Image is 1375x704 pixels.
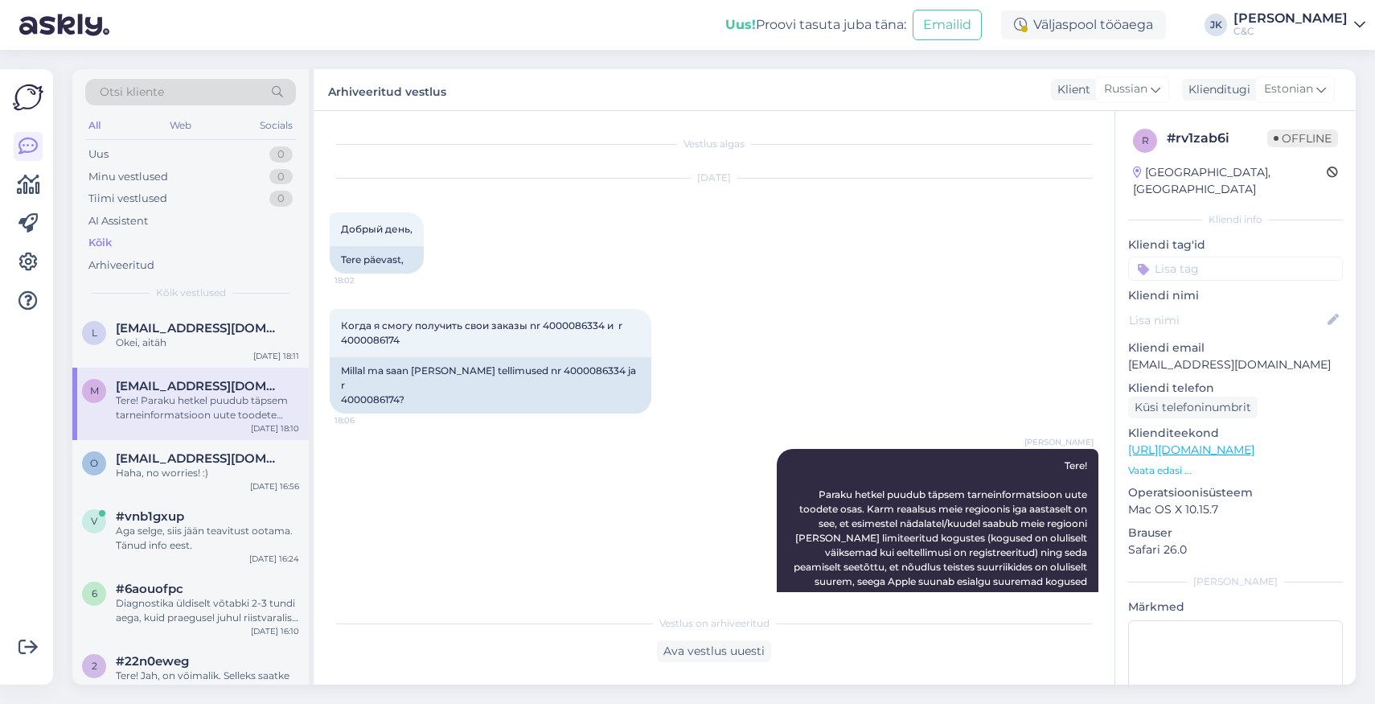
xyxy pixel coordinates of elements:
div: [DATE] 18:10 [251,422,299,434]
div: Ava vestlus uuesti [657,640,771,662]
span: #vnb1gxup [116,509,184,524]
a: [PERSON_NAME]C&C [1233,12,1365,38]
span: Offline [1267,130,1338,147]
p: Mac OS X 10.15.7 [1128,501,1343,518]
span: Russian [1104,80,1147,98]
div: 0 [269,169,293,185]
label: Arhiveeritud vestlus [328,79,446,101]
div: Tere! Paraku hetkel puudub täpsem tarneinformatsioon uute toodete osas. Karm reaalsus meie regioo... [116,393,299,422]
div: Vestlus algas [330,137,1098,151]
p: Kliendi nimi [1128,287,1343,304]
span: Когда я смогу получить свои заказы nr 4000086334 и r 4000086174 [341,319,622,346]
span: onurkaank@gmail.com [116,451,283,466]
input: Lisa tag [1128,257,1343,281]
div: Socials [257,115,296,136]
div: Tere! Jah, on võimalik. Selleks saatke palun päring [EMAIL_ADDRESS][DOMAIN_NAME] koos värvusega. [116,669,299,698]
span: Otsi kliente [100,84,164,101]
div: Minu vestlused [88,169,168,185]
div: Uus [88,146,109,163]
div: Kliendi info [1128,212,1343,227]
div: Küsi telefoninumbrit [1128,397,1258,418]
div: Klient [1051,81,1090,98]
span: Estonian [1264,80,1313,98]
p: Märkmed [1128,599,1343,615]
div: Diagnostika üldiselt võtabki 2-3 tundi aega, kuid praegusel juhul riistvaralise diagnostika käigu... [116,596,299,625]
div: [DATE] [330,171,1098,185]
div: Tere päevast, [330,246,424,274]
div: Web [166,115,195,136]
span: o [90,457,98,469]
input: Lisa nimi [1129,311,1324,329]
div: 0 [269,191,293,207]
div: [PERSON_NAME] [1128,574,1343,589]
div: Millal ma saan [PERSON_NAME] tellimused nr 4000086334 ja r 4000086174? [330,357,651,414]
div: AI Assistent [88,213,148,229]
span: r [1142,134,1149,146]
div: Haha, no worries! :) [116,466,299,480]
div: [DATE] 16:24 [249,553,299,565]
span: M [90,385,99,397]
p: Operatsioonisüsteem [1128,484,1343,501]
b: Uus! [725,17,756,32]
div: Arhiveeritud [88,257,154,274]
span: Kõik vestlused [156,286,226,300]
div: Okei, aitäh [116,336,299,350]
div: JK [1205,14,1227,36]
span: Mihhail.Hasardzi@gmail.Com [116,379,283,393]
p: Safari 26.0 [1128,541,1343,558]
p: Kliendi email [1128,340,1343,356]
button: Emailid [913,10,982,40]
img: Askly Logo [13,82,43,113]
p: Kliendi tag'id [1128,237,1343,253]
div: [DATE] 18:11 [253,350,299,362]
span: Lisanna.kattel1@gmail.com [116,321,283,336]
div: [GEOGRAPHIC_DATA], [GEOGRAPHIC_DATA] [1133,164,1327,198]
span: #6aouofpc [116,582,183,596]
div: [DATE] 16:10 [251,625,299,637]
div: Väljaspool tööaega [1001,10,1166,39]
span: 18:06 [335,414,395,426]
span: Добрый день, [341,223,412,235]
p: [EMAIL_ADDRESS][DOMAIN_NAME] [1128,356,1343,373]
div: Proovi tasuta juba täna: [725,15,906,35]
span: Vestlus on arhiveeritud [659,616,770,631]
span: 2 [92,660,97,672]
span: L [92,327,97,339]
div: [PERSON_NAME] [1233,12,1348,25]
div: Aga selge, siis jään teavitust ootama. Tänud info eest. [116,524,299,553]
span: 6 [92,587,97,599]
div: Klienditugi [1182,81,1250,98]
div: C&C [1233,25,1348,38]
span: #22n0eweg [116,654,189,669]
span: 18:02 [335,274,395,286]
div: # rv1zab6i [1167,129,1267,148]
p: Klienditeekond [1128,425,1343,442]
div: [DATE] 16:56 [250,480,299,492]
p: Vaata edasi ... [1128,463,1343,478]
div: Kõik [88,235,112,251]
p: Kliendi telefon [1128,380,1343,397]
div: Tiimi vestlused [88,191,167,207]
div: All [85,115,104,136]
span: v [91,515,97,527]
span: [PERSON_NAME] [1024,436,1094,448]
div: 0 [269,146,293,163]
a: [URL][DOMAIN_NAME] [1128,443,1254,457]
p: Brauser [1128,525,1343,541]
